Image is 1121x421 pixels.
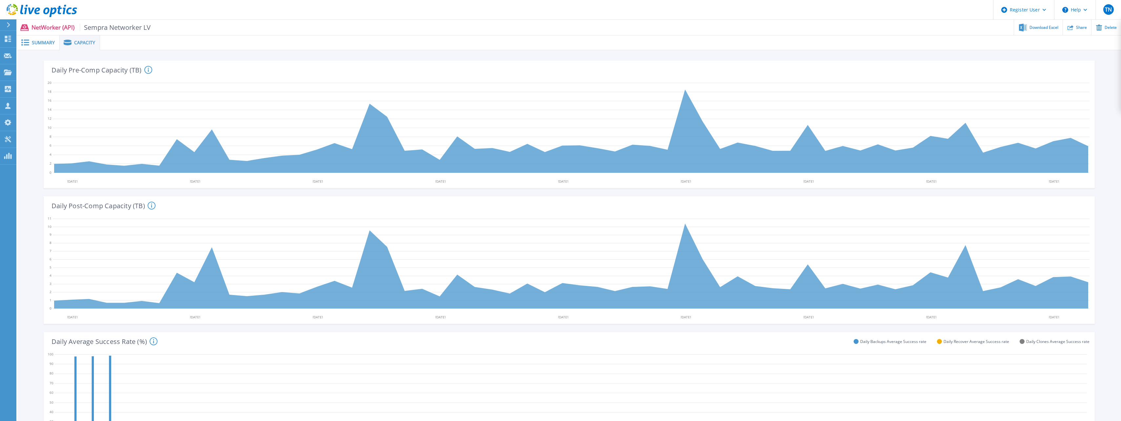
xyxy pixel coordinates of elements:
[1049,179,1059,184] text: [DATE]
[435,179,446,184] text: [DATE]
[52,202,156,210] h4: Daily Post-Comp Capacity (TB)
[50,410,53,414] text: 40
[48,116,52,121] text: 12
[435,315,446,319] text: [DATE]
[48,98,52,103] text: 16
[48,89,52,94] text: 18
[50,265,52,270] text: 5
[681,179,691,184] text: [DATE]
[926,315,936,319] text: [DATE]
[80,24,151,31] span: Sempra Networker LV
[681,315,691,319] text: [DATE]
[50,152,52,157] text: 4
[32,40,55,45] span: Summary
[50,361,53,366] text: 90
[1026,339,1090,344] span: Daily Clones Average Success rate
[50,371,53,375] text: 80
[50,298,52,302] text: 1
[1029,26,1058,30] span: Download Excel
[48,216,52,221] text: 11
[52,337,157,345] h4: Daily Average Success Rate (%)
[313,179,323,184] text: [DATE]
[50,170,52,175] text: 0
[50,161,52,166] text: 2
[50,273,52,278] text: 4
[1105,26,1117,30] span: Delete
[944,339,1009,344] span: Daily Recover Average Success rate
[67,179,77,184] text: [DATE]
[860,339,926,344] span: Daily Backups Average Success rate
[50,143,52,148] text: 6
[50,290,52,294] text: 2
[67,315,77,319] text: [DATE]
[1105,7,1112,12] span: TN
[803,315,814,319] text: [DATE]
[50,381,53,385] text: 70
[558,315,568,319] text: [DATE]
[50,306,52,311] text: 0
[50,390,53,395] text: 60
[48,107,52,112] text: 14
[48,352,53,356] text: 100
[48,80,52,85] text: 20
[50,257,52,261] text: 6
[926,179,936,184] text: [DATE]
[50,240,52,245] text: 8
[50,232,52,237] text: 9
[803,179,814,184] text: [DATE]
[558,179,568,184] text: [DATE]
[48,224,52,229] text: 10
[190,179,200,184] text: [DATE]
[74,40,95,45] span: Capacity
[1049,315,1059,319] text: [DATE]
[50,400,53,405] text: 50
[1076,26,1087,30] span: Share
[50,134,52,139] text: 8
[313,315,323,319] text: [DATE]
[50,281,52,286] text: 3
[48,125,52,130] text: 10
[50,249,52,253] text: 7
[31,24,151,31] p: NetWorker (API)
[52,66,152,74] h4: Daily Pre-Comp Capacity (TB)
[190,315,200,319] text: [DATE]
